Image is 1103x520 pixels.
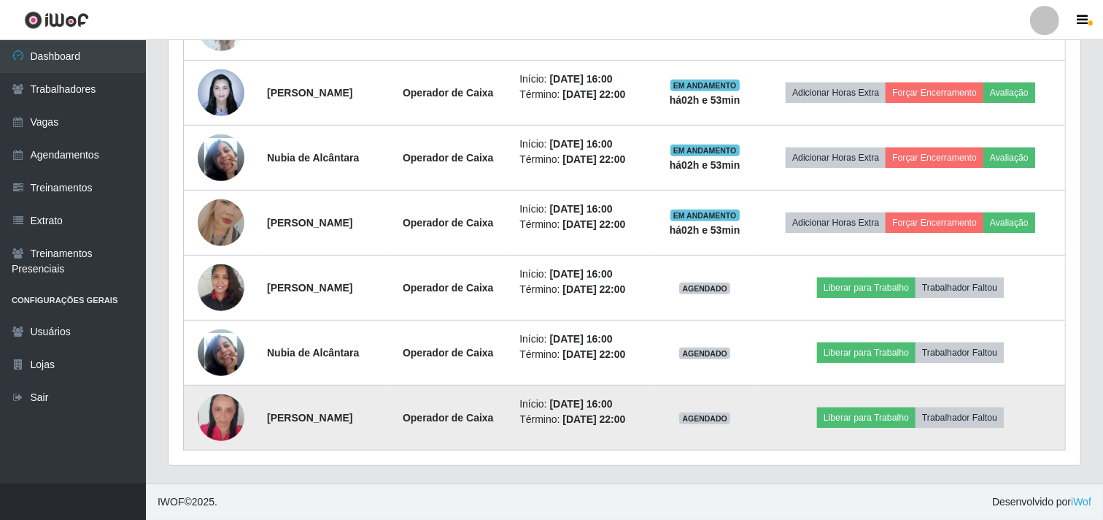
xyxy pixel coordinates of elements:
[519,72,645,87] li: Início:
[403,412,494,424] strong: Operador de Caixa
[670,210,740,221] span: EM ANDAMENTO
[267,217,352,229] strong: [PERSON_NAME]
[519,202,645,217] li: Início:
[403,347,494,359] strong: Operador de Caixa
[519,412,645,427] li: Término:
[786,213,886,233] button: Adicionar Horas Extra
[983,83,1035,103] button: Avaliação
[916,278,1004,298] button: Trabalhador Faltou
[403,282,494,294] strong: Operador de Caixa
[670,94,740,106] strong: há 02 h e 53 min
[562,218,625,230] time: [DATE] 22:00
[403,217,494,229] strong: Operador de Caixa
[886,148,983,168] button: Forçar Encerramento
[550,268,613,280] time: [DATE] 16:00
[550,138,613,150] time: [DATE] 16:00
[562,153,625,165] time: [DATE] 22:00
[198,181,244,264] img: 1756495513119.jpeg
[519,217,645,232] li: Término:
[519,332,645,347] li: Início:
[158,494,217,510] span: © 2025 .
[670,80,740,91] span: EM ANDAMENTO
[519,282,645,297] li: Término:
[992,494,1091,510] span: Desenvolvido por
[817,408,916,428] button: Liberar para Trabalho
[550,73,613,85] time: [DATE] 16:00
[198,256,244,318] img: 1696215613771.jpeg
[267,152,359,164] strong: Nubia de Alcântara
[786,83,886,103] button: Adicionar Horas Extra
[550,333,613,345] time: [DATE] 16:00
[562,283,625,295] time: [DATE] 22:00
[519,87,645,102] li: Término:
[198,383,244,453] img: 1745067643988.jpeg
[886,83,983,103] button: Forçar Encerramento
[267,347,359,359] strong: Nubia de Alcântara
[550,398,613,410] time: [DATE] 16:00
[519,137,645,152] li: Início:
[267,87,352,99] strong: [PERSON_NAME]
[198,116,244,199] img: 1743966945864.jpeg
[679,283,730,294] span: AGENDADO
[817,343,916,363] button: Liberar para Trabalho
[670,159,740,171] strong: há 02 h e 53 min
[817,278,916,298] button: Liberar para Trabalho
[983,148,1035,168] button: Avaliação
[562,348,625,360] time: [DATE] 22:00
[670,224,740,236] strong: há 02 h e 53 min
[550,203,613,215] time: [DATE] 16:00
[786,148,886,168] button: Adicionar Horas Extra
[670,145,740,156] span: EM ANDAMENTO
[158,496,185,508] span: IWOF
[916,343,1004,363] button: Trabalhador Faltou
[198,311,244,394] img: 1743966945864.jpeg
[24,11,89,29] img: CoreUI Logo
[679,413,730,424] span: AGENDADO
[403,152,494,164] strong: Operador de Caixa
[519,267,645,282] li: Início:
[519,347,645,362] li: Término:
[519,397,645,412] li: Início:
[403,87,494,99] strong: Operador de Caixa
[679,348,730,359] span: AGENDADO
[1071,496,1091,508] a: iWof
[983,213,1035,233] button: Avaliação
[267,282,352,294] strong: [PERSON_NAME]
[267,412,352,424] strong: [PERSON_NAME]
[916,408,1004,428] button: Trabalhador Faltou
[886,213,983,233] button: Forçar Encerramento
[519,152,645,167] li: Término:
[562,88,625,100] time: [DATE] 22:00
[562,413,625,425] time: [DATE] 22:00
[198,61,244,123] img: 1742846870859.jpeg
